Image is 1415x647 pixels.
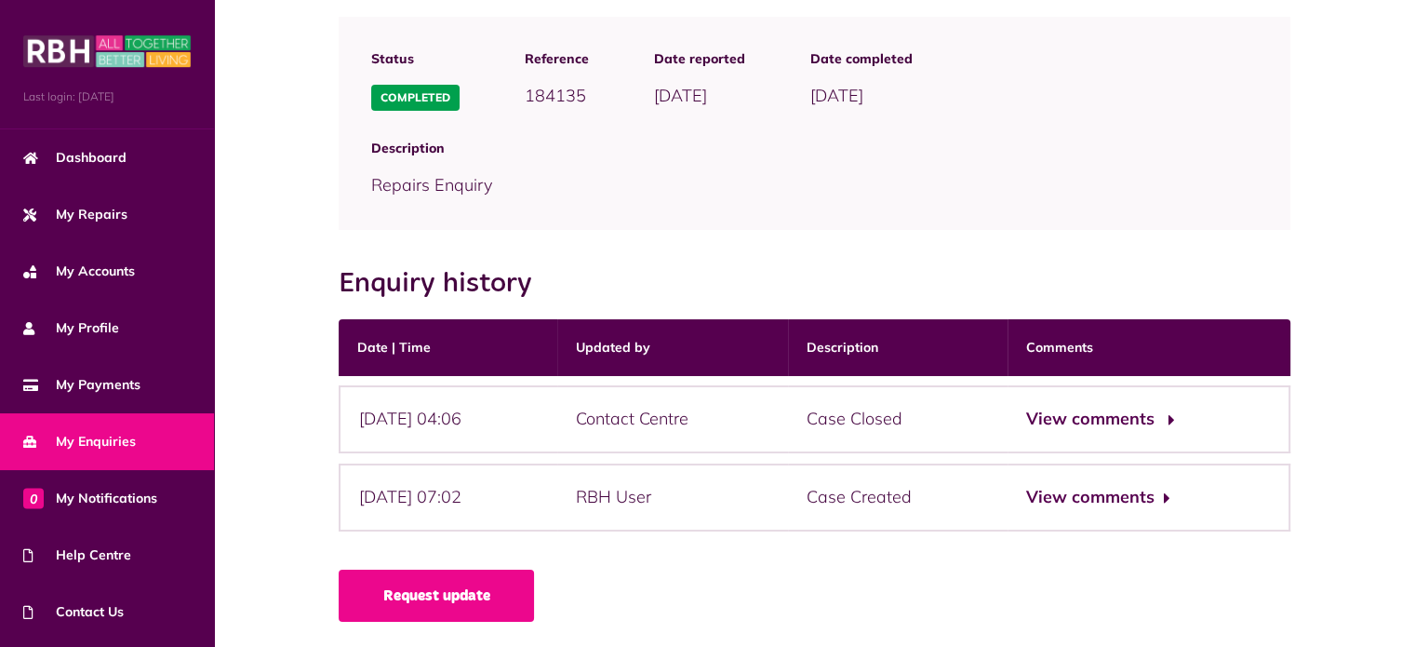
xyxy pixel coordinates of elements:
[1026,484,1170,511] button: View comments
[371,49,460,69] span: Status
[23,602,124,622] span: Contact Us
[339,267,551,301] h2: Enquiry history
[23,33,191,70] img: MyRBH
[1008,319,1290,376] th: Comments
[557,319,788,376] th: Updated by
[557,385,788,453] div: Contact Centre
[23,148,127,168] span: Dashboard
[654,49,745,69] span: Date reported
[371,139,1257,158] span: Description
[810,49,913,69] span: Date completed
[23,488,44,508] span: 0
[23,318,119,338] span: My Profile
[788,385,1008,453] div: Case Closed
[525,49,589,69] span: Reference
[1026,406,1170,433] button: View comments
[525,85,586,106] span: 184135
[339,570,534,622] a: Request update
[788,319,1008,376] th: Description
[23,205,127,224] span: My Repairs
[23,489,157,508] span: My Notifications
[557,464,788,532] div: RBH User
[23,375,140,395] span: My Payments
[339,319,556,376] th: Date | Time
[339,385,556,453] div: [DATE] 04:06
[371,174,492,195] span: Repairs Enquiry
[788,464,1008,532] div: Case Created
[23,432,136,452] span: My Enquiries
[23,88,191,105] span: Last login: [DATE]
[654,85,707,106] span: [DATE]
[810,85,863,106] span: [DATE]
[371,85,460,111] span: Completed
[23,262,135,281] span: My Accounts
[23,546,131,565] span: Help Centre
[339,464,556,532] div: [DATE] 07:02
